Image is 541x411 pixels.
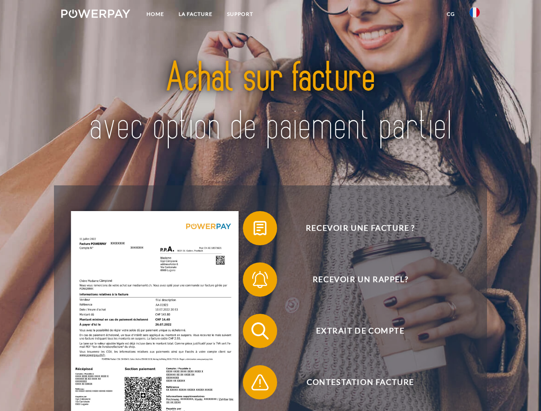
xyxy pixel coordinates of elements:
[249,217,271,239] img: qb_bill.svg
[220,6,260,22] a: Support
[61,9,130,18] img: logo-powerpay-white.svg
[255,211,465,245] span: Recevoir une facture ?
[255,262,465,297] span: Recevoir un rappel?
[171,6,220,22] a: LA FACTURE
[249,269,271,290] img: qb_bell.svg
[255,314,465,348] span: Extrait de compte
[255,365,465,399] span: Contestation Facture
[469,7,480,18] img: fr
[439,6,462,22] a: CG
[243,314,466,348] button: Extrait de compte
[249,320,271,342] img: qb_search.svg
[243,365,466,399] button: Contestation Facture
[243,211,466,245] button: Recevoir une facture ?
[82,41,459,164] img: title-powerpay_fr.svg
[139,6,171,22] a: Home
[243,262,466,297] button: Recevoir un rappel?
[249,372,271,393] img: qb_warning.svg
